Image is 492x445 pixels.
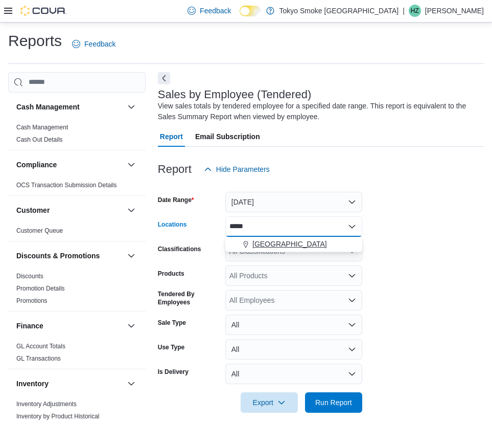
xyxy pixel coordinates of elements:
[16,297,48,304] a: Promotions
[158,72,170,84] button: Next
[16,425,80,433] span: Inventory Count Details
[8,270,146,311] div: Discounts & Promotions
[195,126,260,147] span: Email Subscription
[158,343,184,351] label: Use Type
[16,251,123,261] button: Discounts & Promotions
[16,205,123,215] button: Customer
[16,160,123,170] button: Compliance
[20,6,66,16] img: Cova
[305,392,362,413] button: Run Report
[16,379,123,389] button: Inventory
[348,222,356,231] button: Close list of options
[225,237,362,252] div: Choose from the following options
[348,296,356,304] button: Open list of options
[16,123,68,131] span: Cash Management
[16,321,123,331] button: Finance
[16,354,61,363] span: GL Transactions
[125,101,137,113] button: Cash Management
[158,245,201,253] label: Classifications
[16,412,100,420] span: Inventory by Product Historical
[125,377,137,390] button: Inventory
[16,251,100,261] h3: Discounts & Promotions
[240,6,261,16] input: Dark Mode
[315,397,352,408] span: Run Report
[158,101,479,122] div: View sales totals by tendered employee for a specified date range. This report is equivalent to t...
[16,379,49,389] h3: Inventory
[403,5,405,17] p: |
[16,342,65,350] span: GL Account Totals
[225,237,362,252] button: [GEOGRAPHIC_DATA]
[425,5,484,17] p: [PERSON_NAME]
[16,160,57,170] h3: Compliance
[252,239,327,249] span: [GEOGRAPHIC_DATA]
[216,164,270,174] span: Hide Parameters
[183,1,235,21] a: Feedback
[16,297,48,305] span: Promotions
[8,179,146,195] div: Compliance
[16,273,43,280] a: Discounts
[247,392,292,413] span: Export
[125,320,137,332] button: Finance
[16,413,100,420] a: Inventory by Product Historical
[125,250,137,262] button: Discounts & Promotions
[158,290,221,306] label: Tendered By Employees
[158,368,189,376] label: Is Delivery
[225,315,362,335] button: All
[160,126,183,147] span: Report
[16,181,117,189] span: OCS Transaction Submission Details
[158,220,187,229] label: Locations
[16,102,123,112] button: Cash Management
[16,227,63,235] span: Customer Queue
[16,285,65,292] a: Promotion Details
[125,204,137,216] button: Customer
[279,5,399,17] p: Tokyo Smoke [GEOGRAPHIC_DATA]
[16,136,63,144] span: Cash Out Details
[225,192,362,212] button: [DATE]
[8,225,146,241] div: Customer
[8,340,146,369] div: Finance
[16,136,63,143] a: Cash Out Details
[241,392,298,413] button: Export
[225,339,362,360] button: All
[125,159,137,171] button: Compliance
[16,343,65,350] a: GL Account Totals
[16,284,65,293] span: Promotion Details
[16,205,50,215] h3: Customer
[16,321,43,331] h3: Finance
[200,159,274,180] button: Hide Parameters
[68,34,120,54] a: Feedback
[8,31,62,51] h1: Reports
[158,88,312,101] h3: Sales by Employee (Tendered)
[200,6,231,16] span: Feedback
[16,227,63,234] a: Customer Queue
[411,5,419,17] span: HZ
[16,272,43,280] span: Discounts
[16,425,80,432] a: Inventory Count Details
[16,102,80,112] h3: Cash Management
[158,196,194,204] label: Date Range
[16,182,117,189] a: OCS Transaction Submission Details
[158,319,186,327] label: Sale Type
[16,124,68,131] a: Cash Management
[409,5,421,17] div: Hilda Zekarias Tsige
[158,270,184,278] label: Products
[16,355,61,362] a: GL Transactions
[16,400,77,408] a: Inventory Adjustments
[158,163,192,175] h3: Report
[84,39,115,49] span: Feedback
[8,121,146,150] div: Cash Management
[348,272,356,280] button: Open list of options
[225,364,362,384] button: All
